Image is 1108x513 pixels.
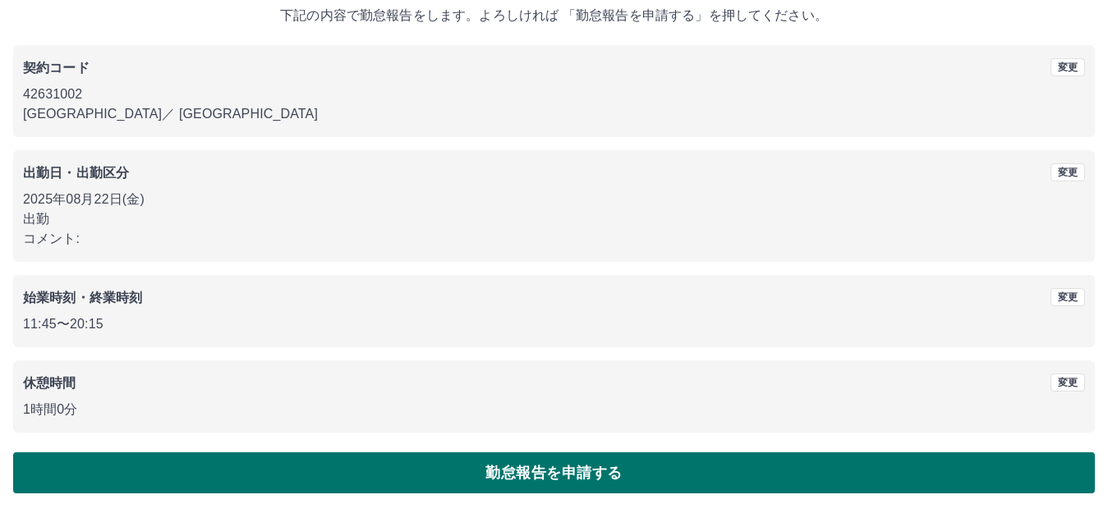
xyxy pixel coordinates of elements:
[23,376,76,390] b: 休憩時間
[23,61,90,75] b: 契約コード
[23,190,1085,209] p: 2025年08月22日(金)
[23,85,1085,104] p: 42631002
[23,166,129,180] b: 出勤日・出勤区分
[1051,163,1085,181] button: 変更
[23,291,142,305] b: 始業時刻・終業時刻
[23,400,1085,419] p: 1時間0分
[23,314,1085,334] p: 11:45 〜 20:15
[1051,58,1085,76] button: 変更
[1051,373,1085,392] button: 変更
[23,229,1085,249] p: コメント:
[23,209,1085,229] p: 出勤
[13,6,1095,25] p: 下記の内容で勤怠報告をします。よろしければ 「勤怠報告を申請する」を押してください。
[23,104,1085,124] p: [GEOGRAPHIC_DATA] ／ [GEOGRAPHIC_DATA]
[13,452,1095,493] button: 勤怠報告を申請する
[1051,288,1085,306] button: 変更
